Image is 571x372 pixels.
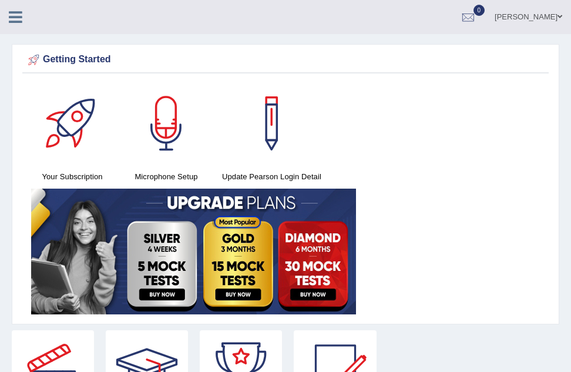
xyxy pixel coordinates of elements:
img: small5.jpg [31,189,356,314]
span: 0 [473,5,485,16]
div: Getting Started [25,51,546,69]
h4: Update Pearson Login Detail [219,170,324,183]
h4: Your Subscription [31,170,113,183]
h4: Microphone Setup [125,170,207,183]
